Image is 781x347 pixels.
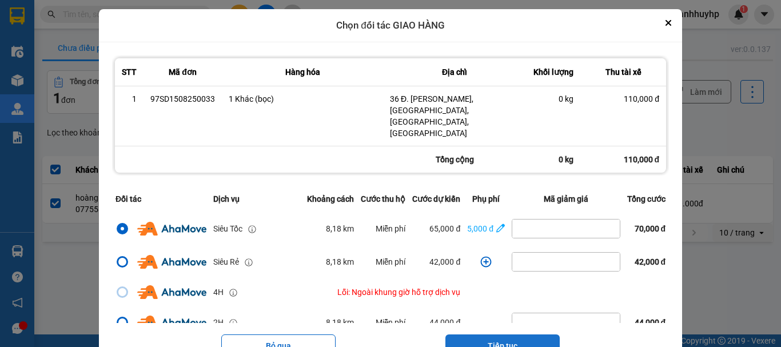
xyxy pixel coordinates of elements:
th: Khoảng cách [304,186,357,212]
td: Miễn phí [357,306,409,339]
img: Ahamove [137,222,206,236]
th: Mã giảm giá [508,186,624,212]
img: logo [5,45,63,103]
span: 44,000 đ [635,318,666,327]
div: STT [122,65,137,79]
th: Phụ phí [464,186,508,212]
div: Mã đơn [150,65,215,79]
div: 1 [122,93,137,105]
div: Hàng hóa [229,65,376,79]
td: Miễn phí [357,212,409,245]
div: 0 kg [526,146,580,173]
div: 5,000 đ [467,222,493,235]
td: 65,000 đ [409,212,464,245]
div: 2H [213,316,224,329]
div: Thu tài xế [587,65,659,79]
th: Tổng cước [624,186,669,212]
img: Ahamove [137,255,206,269]
div: 1 Khác (bọc) [229,93,376,105]
span: Chuyển phát nhanh: [GEOGRAPHIC_DATA] - [GEOGRAPHIC_DATA] [65,49,164,90]
td: 44,000 đ [409,306,464,339]
div: Khối lượng [533,65,573,79]
td: 8,18 km [304,306,357,339]
button: Close [662,16,675,30]
div: Siêu Tốc [213,222,242,235]
div: 110,000 đ [587,93,659,105]
div: Địa chỉ [390,65,519,79]
th: Dịch vụ [210,186,304,212]
span: 42,000 đ [635,257,666,266]
div: 4H [213,286,224,298]
td: 8,18 km [304,212,357,245]
img: Ahamove [137,316,206,329]
th: Cước thu hộ [357,186,409,212]
div: Siêu Rẻ [213,256,239,268]
th: Đối tác [112,186,210,212]
td: 8,18 km [304,245,357,278]
div: Chọn đối tác GIAO HÀNG [99,9,682,42]
div: Tổng cộng [383,146,526,173]
div: 110,000 đ [580,146,666,173]
div: Lỗi: Ngoài khung giờ hỗ trợ dịch vụ [307,286,460,298]
th: Cước dự kiến [409,186,464,212]
div: 36 Đ. [PERSON_NAME], [GEOGRAPHIC_DATA], [GEOGRAPHIC_DATA], [GEOGRAPHIC_DATA] [390,93,519,139]
td: 42,000 đ [409,245,464,278]
span: 70,000 đ [635,224,666,233]
td: Miễn phí [357,245,409,278]
strong: CHUYỂN PHÁT NHANH VIP ANH HUY [71,9,157,46]
div: 97SD1508250033 [150,93,215,105]
img: Ahamove [137,285,206,299]
div: 0 kg [533,93,573,105]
